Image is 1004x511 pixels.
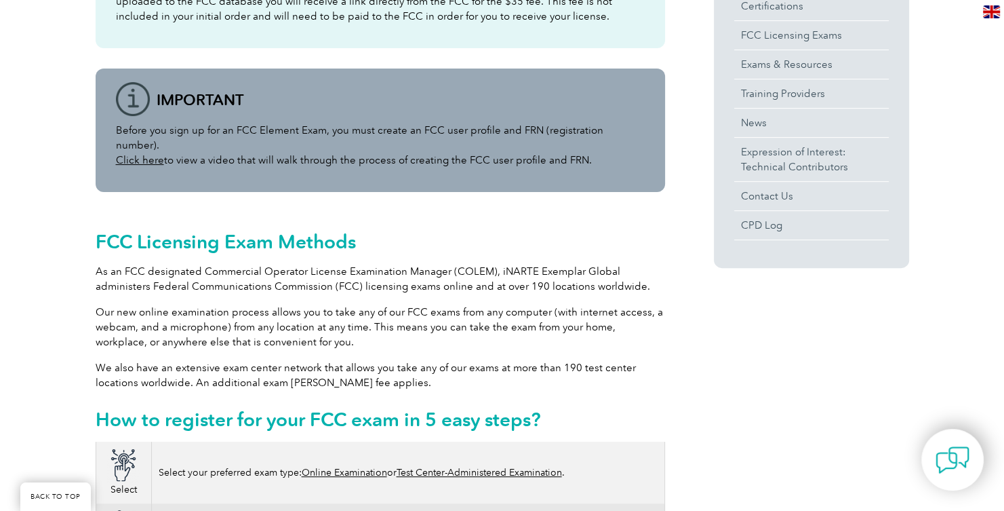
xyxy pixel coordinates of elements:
a: CPD Log [734,211,889,240]
a: BACK TO TOP [20,482,91,511]
img: en [983,5,1000,18]
p: We also have an extensive exam center network that allows you take any of our exams at more than ... [96,360,665,390]
a: Click here [116,154,164,166]
a: News [734,109,889,137]
td: Select your preferred exam type: or . [151,442,664,504]
h2: How to register for your FCC exam in 5 easy steps? [96,409,665,430]
a: Training Providers [734,79,889,108]
a: Contact Us [734,182,889,210]
a: Test Center-Administered Examination [397,467,562,478]
a: Online Examination [302,467,387,478]
h2: FCC Licensing Exam Methods [96,231,665,252]
img: contact-chat.png [936,443,969,477]
p: Before you sign up for an FCC Element Exam, you must create an FCC user profile and FRN (registra... [116,123,645,168]
a: Expression of Interest:Technical Contributors [734,138,889,181]
a: Exams & Resources [734,50,889,79]
p: Our new online examination process allows you to take any of our FCC exams from any computer (wit... [96,305,665,349]
td: Select [96,442,151,504]
a: FCC Licensing Exams [734,21,889,50]
p: As an FCC designated Commercial Operator License Examination Manager (COLEM), iNARTE Exemplar Glo... [96,264,665,294]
